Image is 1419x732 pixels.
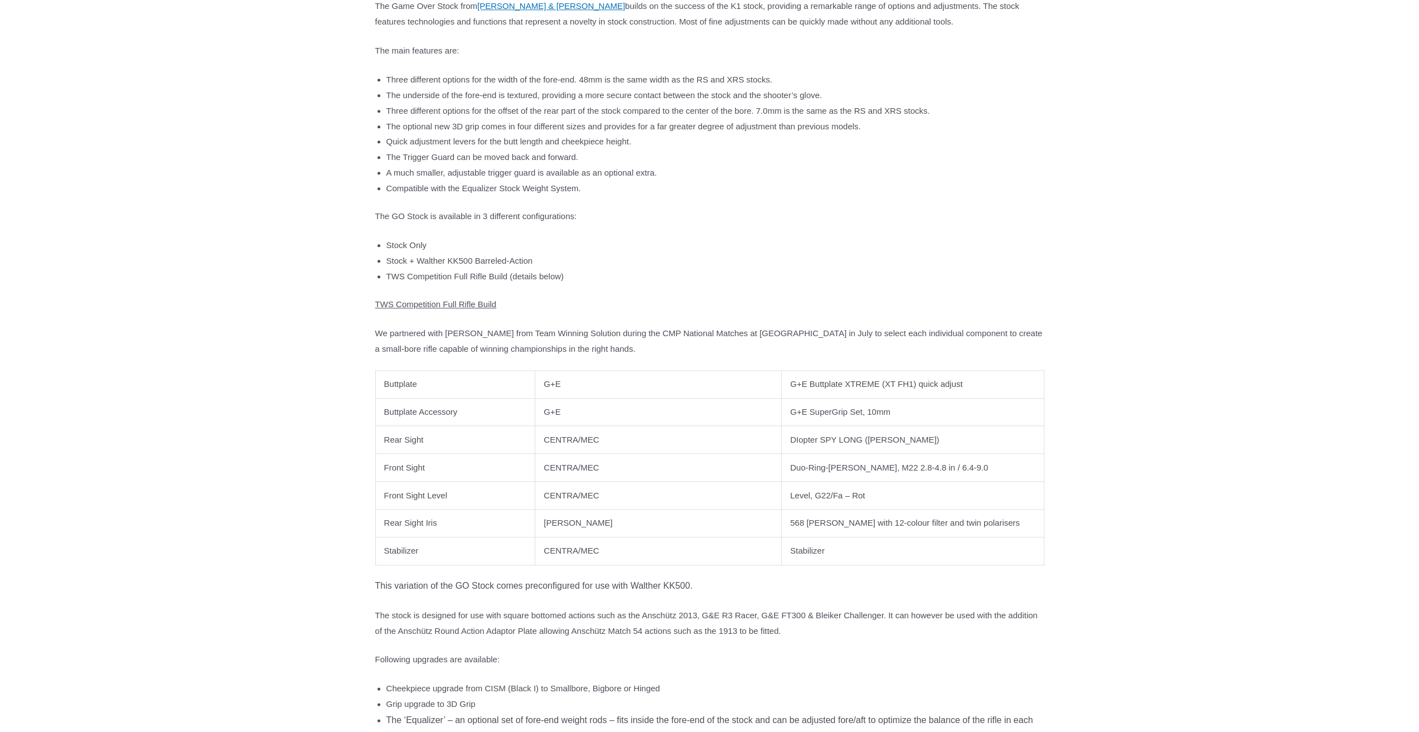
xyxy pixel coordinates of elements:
[376,510,536,537] td: Rear Sight Iris
[375,326,1044,357] p: We partnered with [PERSON_NAME] from Team Winning Solution during the CMP National Matches at [GE...
[535,537,782,565] td: CENTRA/MEC
[790,404,1035,420] div: G+E SuperGrip Set, 10mm
[782,537,1044,565] td: Stabilizer
[535,510,782,537] td: [PERSON_NAME]
[535,482,782,510] td: CENTRA/MEC
[375,652,1044,667] p: Following upgrades are available:
[477,1,625,11] a: [PERSON_NAME] & [PERSON_NAME]
[535,371,782,399] td: G+E
[375,299,497,309] span: TWS Competition Full Rifle Build
[386,253,1044,269] li: Stock + Walther KK500 Barreled-Action
[535,399,782,426] td: G+E
[386,181,1044,196] li: Compatible with the Equalizer Stock Weight System.
[386,269,1044,284] li: TWS Competition Full Rifle Build (details below)
[386,149,1044,165] li: The Trigger Guard can be moved back and forward.
[386,72,1044,88] li: Three different options for the width of the fore-end. 48mm is the same width as the RS and XRS s...
[790,460,1035,476] div: Duo-Ring-[PERSON_NAME], M22 2.8-4.8 in / 6.4-9.0
[386,134,1044,149] li: Quick adjustment levers for the butt length and cheekpiece height.
[376,426,536,454] td: Rear Sight
[790,376,1035,392] div: G+E Buttplate XTREME (XT FH1) quick adjust
[375,608,1044,639] p: The stock is designed for use with square bottomed actions such as the Anschütz 2013, G&E R3 Race...
[386,681,1044,696] li: Cheekpiece upgrade from CISM (Black I) to Smallbore, Bigbore or Hinged
[386,103,1044,119] li: Three different options for the offset of the rear part of the stock compared to the center of th...
[790,515,1035,531] div: 568 [PERSON_NAME] with 12-colour filter and twin polarisers
[376,399,536,426] td: Buttplate Accessory
[375,581,692,590] span: This variation of the GO Stock comes preconfigured for use with Walther KK500.
[535,426,782,454] td: CENTRA/MEC
[386,165,1044,181] li: A much smaller, adjustable trigger guard is available as an optional extra.
[375,43,1044,59] p: The main features are:
[535,454,782,482] td: CENTRA/MEC
[386,237,1044,253] li: Stock Only
[376,482,536,510] td: Front Sight Level
[790,488,1035,503] div: Level, G22/Fa – Rot
[376,371,536,399] td: Buttplate
[386,119,1044,134] li: The optional new 3D grip comes in four different sizes and provides for a far greater degree of a...
[376,454,536,482] td: Front Sight
[375,209,1044,224] p: The GO Stock is available in 3 different configurations:
[790,432,1035,448] div: DIopter SPY LONG ([PERSON_NAME])
[386,88,1044,103] li: The underside of the fore-end is textured, providing a more secure contact between the stock and ...
[376,537,536,565] td: Stabilizer
[386,696,1044,712] li: Grip upgrade to 3D Grip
